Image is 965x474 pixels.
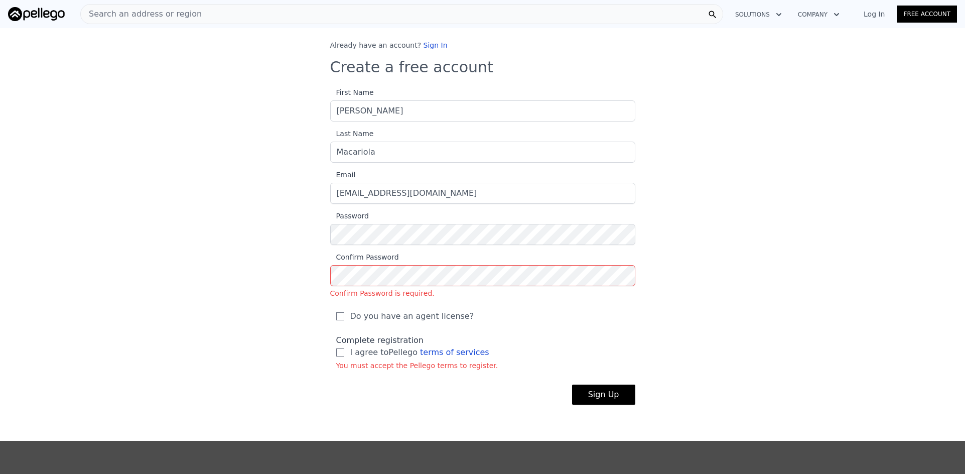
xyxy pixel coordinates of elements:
img: Pellego [8,7,65,21]
span: I agree to Pellego [350,346,489,359]
input: I agree toPellego terms of services [336,348,344,357]
span: Search an address or region [81,8,202,20]
div: Already have an account? [330,40,635,50]
span: Last Name [330,130,374,138]
input: Do you have an agent license? [336,312,344,320]
button: Company [790,6,848,24]
span: First Name [330,88,374,96]
span: Do you have an agent license? [350,310,474,322]
a: Log In [852,9,897,19]
button: Solutions [727,6,790,24]
input: Confirm PasswordConfirm Password is required. [330,265,635,286]
span: Complete registration [336,335,424,345]
input: Email [330,183,635,204]
span: Email [330,171,356,179]
span: Password [330,212,369,220]
a: Free Account [897,6,957,23]
input: First Name [330,100,635,122]
h3: Create a free account [330,58,635,76]
input: Password [330,224,635,245]
a: terms of services [420,347,489,357]
input: Last Name [330,142,635,163]
span: Confirm Password [330,253,399,261]
button: Sign Up [572,385,635,405]
div: You must accept the Pellego terms to register. [336,361,629,371]
a: Sign In [424,41,448,49]
div: Confirm Password is required. [330,288,635,298]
